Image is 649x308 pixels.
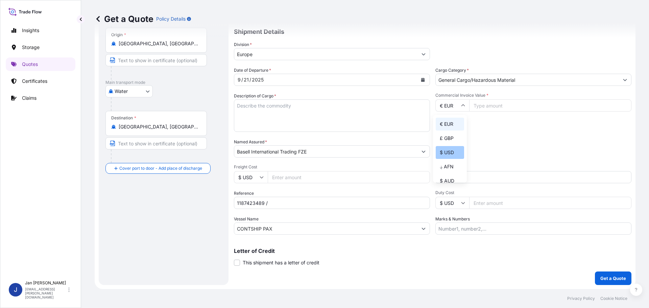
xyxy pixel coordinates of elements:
[600,296,627,301] a: Cookie Notice
[234,197,430,209] input: Your internal reference
[6,24,75,37] a: Insights
[469,99,631,112] input: Type amount
[435,222,631,235] input: Number1, number2,...
[234,145,417,158] input: Full name
[249,76,251,84] div: /
[619,74,631,86] button: Show suggestions
[417,222,430,235] button: Show suggestions
[234,139,267,145] label: Named Assured
[156,16,186,22] p: Policy Details
[234,99,430,132] textarea: POLYETHYLENE 1980 BAGS LOADED ONTO 36 PALLETS LOADED INTO 2 40' HIGH CUBE CONTAINER LUPOLEN 2426H...
[600,275,626,282] p: Get a Quote
[449,171,631,183] input: Enter percentage
[119,165,202,172] span: Cover port to door - Add place of discharge
[234,67,271,74] span: Date of Departure
[436,118,464,131] div: € EUR
[234,41,252,48] label: Division
[436,174,464,187] div: $ AUD
[14,286,17,293] span: J
[251,76,264,84] div: year,
[243,76,249,84] div: day,
[6,91,75,105] a: Claims
[436,132,464,145] div: £ GBP
[234,164,430,170] span: Freight Cost
[417,145,430,158] button: Show suggestions
[436,146,464,159] div: $ USD
[436,74,619,86] input: Select a commodity type
[435,216,470,222] label: Marks & Numbers
[115,88,128,95] span: Water
[95,14,153,24] p: Get a Quote
[105,80,222,85] p: Main transport mode
[22,78,47,85] p: Certificates
[22,27,39,34] p: Insights
[105,163,211,174] button: Cover port to door - Add place of discharge
[237,76,241,84] div: month,
[105,137,207,149] input: Text to appear on certificate
[567,296,595,301] a: Privacy Policy
[25,280,67,286] p: Jan [PERSON_NAME]
[105,54,207,66] input: Text to appear on certificate
[469,197,631,209] input: Enter amount
[105,85,153,97] button: Select transport
[268,171,430,183] input: Enter amount
[22,44,40,51] p: Storage
[119,123,198,130] input: Destination
[234,222,417,235] input: Type to search vessel name or IMO
[435,93,631,98] span: Commercial Invoice Value
[234,248,631,254] p: Letter of Credit
[119,40,198,47] input: Origin
[241,76,243,84] div: /
[595,271,631,285] button: Get a Quote
[435,67,469,74] label: Cargo Category
[25,287,67,299] p: [EMAIL_ADDRESS][PERSON_NAME][DOMAIN_NAME]
[435,190,631,195] span: Duty Cost
[22,95,37,101] p: Claims
[111,115,136,121] div: Destination
[6,57,75,71] a: Quotes
[234,216,259,222] label: Vessel Name
[234,48,417,60] input: Type to search division
[243,259,319,266] span: This shipment has a letter of credit
[22,61,38,68] p: Quotes
[417,48,430,60] button: Show suggestions
[6,74,75,88] a: Certificates
[436,160,464,173] div: ؋ AFN
[234,93,276,99] label: Description of Cargo
[417,74,428,85] button: Calendar
[6,41,75,54] a: Storage
[234,190,254,197] label: Reference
